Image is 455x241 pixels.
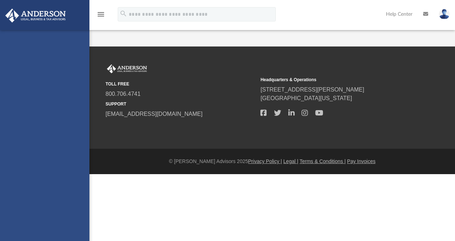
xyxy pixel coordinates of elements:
[106,101,255,107] small: SUPPORT
[248,158,282,164] a: Privacy Policy |
[260,77,410,83] small: Headquarters & Operations
[3,9,68,23] img: Anderson Advisors Platinum Portal
[260,95,352,101] a: [GEOGRAPHIC_DATA][US_STATE]
[106,111,202,117] a: [EMAIL_ADDRESS][DOMAIN_NAME]
[106,64,148,74] img: Anderson Advisors Platinum Portal
[97,10,105,19] i: menu
[89,158,455,165] div: © [PERSON_NAME] Advisors 2025
[106,81,255,87] small: TOLL FREE
[119,10,127,18] i: search
[283,158,298,164] a: Legal |
[439,9,450,19] img: User Pic
[260,87,364,93] a: [STREET_ADDRESS][PERSON_NAME]
[106,91,141,97] a: 800.706.4741
[300,158,346,164] a: Terms & Conditions |
[97,14,105,19] a: menu
[347,158,375,164] a: Pay Invoices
